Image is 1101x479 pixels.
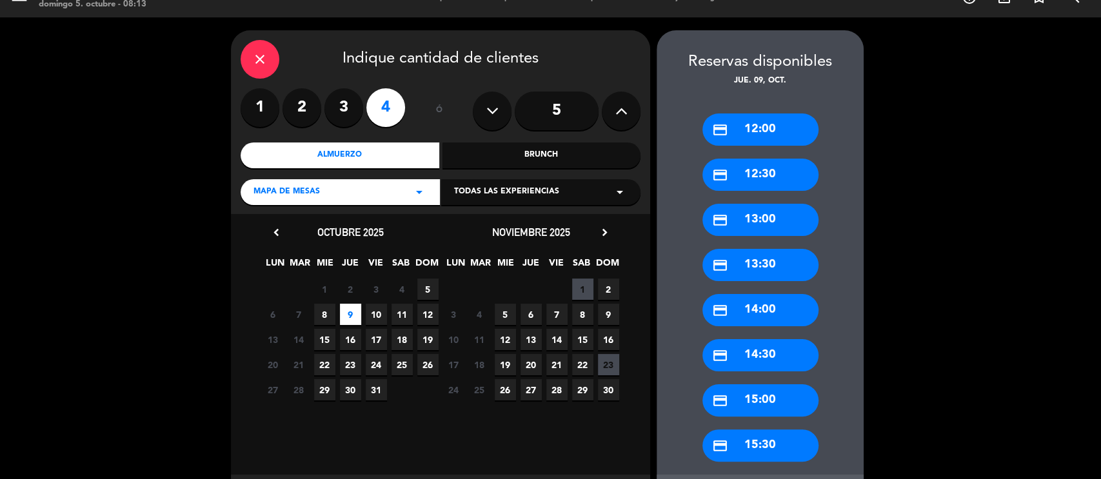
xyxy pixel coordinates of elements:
[598,279,619,300] span: 2
[288,354,310,375] span: 21
[442,142,641,168] div: Brunch
[454,186,559,199] span: Todas las experiencias
[253,186,320,199] span: MAPA DE MESAS
[712,122,728,138] i: credit_card
[392,279,413,300] span: 4
[546,329,568,350] span: 14
[712,167,728,183] i: credit_card
[546,255,567,277] span: VIE
[241,88,279,127] label: 1
[572,354,593,375] span: 22
[252,52,268,67] i: close
[392,354,413,375] span: 25
[712,438,728,454] i: credit_card
[366,88,405,127] label: 4
[598,329,619,350] span: 16
[469,354,490,375] span: 18
[598,226,611,239] i: chevron_right
[443,329,464,350] span: 10
[702,294,818,326] div: 14:00
[470,255,491,277] span: MAR
[702,113,818,146] div: 12:00
[412,184,427,200] i: arrow_drop_down
[571,255,592,277] span: SAB
[314,304,335,325] span: 8
[314,354,335,375] span: 22
[657,75,864,88] div: jue. 09, oct.
[702,249,818,281] div: 13:30
[702,159,818,191] div: 12:30
[598,354,619,375] span: 23
[443,379,464,400] span: 24
[314,379,335,400] span: 29
[702,204,818,236] div: 13:00
[495,354,516,375] span: 19
[469,379,490,400] span: 25
[712,257,728,273] i: credit_card
[390,255,412,277] span: SAB
[598,379,619,400] span: 30
[392,304,413,325] span: 11
[443,304,464,325] span: 3
[712,347,728,364] i: credit_card
[572,379,593,400] span: 29
[366,279,387,300] span: 3
[417,354,439,375] span: 26
[702,384,818,416] div: 15:00
[417,329,439,350] span: 19
[324,88,363,127] label: 3
[340,329,361,350] span: 16
[241,142,439,168] div: Almuerzo
[315,255,336,277] span: MIE
[469,304,490,325] span: 4
[340,279,361,300] span: 2
[417,279,439,300] span: 5
[366,379,387,400] span: 31
[572,304,593,325] span: 8
[317,226,384,239] span: octubre 2025
[314,329,335,350] span: 15
[417,304,439,325] span: 12
[270,226,283,239] i: chevron_left
[572,329,593,350] span: 15
[365,255,386,277] span: VIE
[263,329,284,350] span: 13
[366,304,387,325] span: 10
[340,354,361,375] span: 23
[443,354,464,375] span: 17
[445,255,466,277] span: LUN
[521,354,542,375] span: 20
[546,354,568,375] span: 21
[702,429,818,462] div: 15:30
[521,304,542,325] span: 6
[712,302,728,318] i: credit_card
[546,379,568,400] span: 28
[366,329,387,350] span: 17
[418,88,460,133] div: ó
[495,304,516,325] span: 5
[521,379,542,400] span: 27
[263,379,284,400] span: 27
[572,279,593,300] span: 1
[340,304,361,325] span: 9
[288,304,310,325] span: 7
[469,329,490,350] span: 11
[314,279,335,300] span: 1
[340,379,361,400] span: 30
[712,212,728,228] i: credit_card
[495,379,516,400] span: 26
[521,329,542,350] span: 13
[712,393,728,409] i: credit_card
[264,255,286,277] span: LUN
[495,329,516,350] span: 12
[657,50,864,75] div: Reservas disponibles
[241,40,640,79] div: Indique cantidad de clientes
[702,339,818,371] div: 14:30
[288,379,310,400] span: 28
[612,184,628,200] i: arrow_drop_down
[263,304,284,325] span: 6
[495,255,517,277] span: MIE
[492,226,570,239] span: noviembre 2025
[263,354,284,375] span: 20
[596,255,617,277] span: DOM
